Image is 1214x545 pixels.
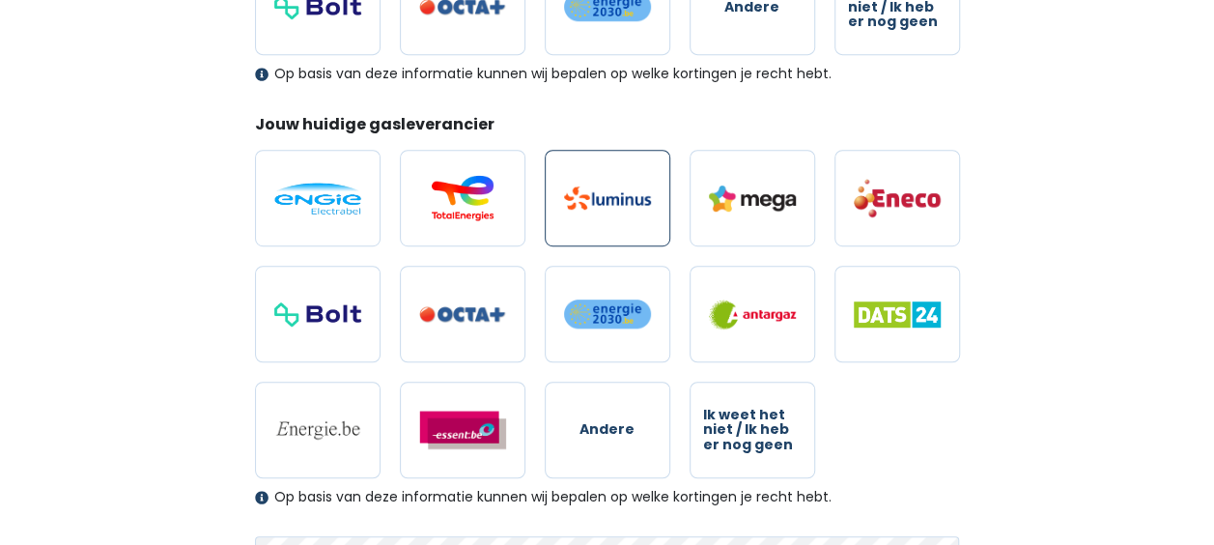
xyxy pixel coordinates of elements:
[274,302,361,327] img: Bolt
[419,175,506,221] img: Total Energies / Lampiris
[419,306,506,323] img: Octa+
[564,299,651,330] img: Energie2030
[274,419,361,441] img: Energie.be
[579,422,635,437] span: Andere
[255,66,960,82] div: Op basis van deze informatie kunnen wij bepalen op welke kortingen je recht hebt.
[703,408,802,452] span: Ik weet het niet / Ik heb er nog geen
[274,183,361,215] img: Engie / Electrabel
[564,186,651,210] img: Luminus
[255,489,960,505] div: Op basis van deze informatie kunnen wij bepalen op welke kortingen je recht hebt.
[255,113,960,143] legend: Jouw huidige gasleverancier
[709,300,796,330] img: Antargaz
[854,178,941,218] img: Eneco
[854,301,941,328] img: Dats 24
[419,411,506,449] img: Essent
[709,186,796,212] img: Mega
